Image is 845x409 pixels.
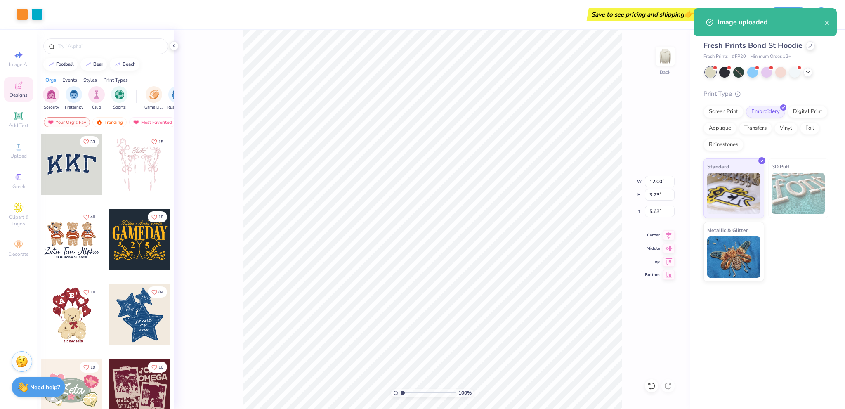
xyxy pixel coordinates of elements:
[144,104,163,111] span: Game Day
[96,119,103,125] img: trending.gif
[44,117,90,127] div: Your Org's Fav
[703,106,744,118] div: Screen Print
[92,117,127,127] div: Trending
[103,76,128,84] div: Print Types
[772,173,825,214] img: 3D Puff
[707,162,729,171] span: Standard
[80,286,99,298] button: Like
[158,215,163,219] span: 18
[645,232,660,238] span: Center
[80,211,99,222] button: Like
[88,86,105,111] div: filter for Club
[44,104,59,111] span: Sorority
[43,58,78,71] button: football
[80,136,99,147] button: Like
[824,17,830,27] button: close
[9,122,28,129] span: Add Text
[12,183,25,190] span: Greek
[43,86,59,111] div: filter for Sorority
[47,119,54,125] img: most_fav.gif
[80,362,99,373] button: Like
[69,90,78,99] img: Fraternity Image
[114,62,121,67] img: trend_line.gif
[774,122,798,135] div: Vinyl
[788,106,828,118] div: Digital Print
[458,389,472,397] span: 100 %
[739,122,772,135] div: Transfers
[93,62,103,66] div: bear
[129,117,176,127] div: Most Favorited
[149,90,159,99] img: Game Day Image
[645,246,660,251] span: Middle
[148,286,167,298] button: Like
[111,86,127,111] div: filter for Sports
[703,122,736,135] div: Applique
[703,53,728,60] span: Fresh Prints
[158,290,163,294] span: 84
[772,162,789,171] span: 3D Puff
[45,76,56,84] div: Orgs
[56,62,74,66] div: football
[144,86,163,111] button: filter button
[88,86,105,111] button: filter button
[158,140,163,144] span: 15
[65,86,83,111] div: filter for Fraternity
[703,139,744,151] div: Rhinestones
[702,6,762,23] input: Untitled Design
[9,251,28,258] span: Decorate
[645,272,660,278] span: Bottom
[113,104,126,111] span: Sports
[158,365,163,369] span: 10
[707,226,748,234] span: Metallic & Glitter
[167,86,186,111] button: filter button
[660,69,670,76] div: Back
[750,53,791,60] span: Minimum Order: 12 +
[9,61,28,68] span: Image AI
[9,92,28,98] span: Designs
[800,122,819,135] div: Foil
[90,365,95,369] span: 19
[167,86,186,111] div: filter for Rush & Bid
[48,62,54,67] img: trend_line.gif
[80,58,107,71] button: bear
[43,86,59,111] button: filter button
[85,62,92,67] img: trend_line.gif
[707,173,760,214] img: Standard
[589,8,696,21] div: Save to see pricing and shipping
[657,48,673,64] img: Back
[703,89,828,99] div: Print Type
[746,106,785,118] div: Embroidery
[144,86,163,111] div: filter for Game Day
[57,42,163,50] input: Try "Alpha"
[732,53,746,60] span: # FP20
[65,86,83,111] button: filter button
[707,236,760,278] img: Metallic & Glitter
[111,86,127,111] button: filter button
[47,90,56,99] img: Sorority Image
[110,58,139,71] button: beach
[90,215,95,219] span: 40
[10,153,27,159] span: Upload
[645,259,660,265] span: Top
[90,290,95,294] span: 10
[148,211,167,222] button: Like
[62,76,77,84] div: Events
[92,104,101,111] span: Club
[115,90,124,99] img: Sports Image
[123,62,136,66] div: beach
[718,17,824,27] div: Image uploaded
[90,140,95,144] span: 33
[4,214,33,227] span: Clipart & logos
[684,9,693,19] span: 👉
[83,76,97,84] div: Styles
[172,90,182,99] img: Rush & Bid Image
[148,362,167,373] button: Like
[30,383,60,391] strong: Need help?
[92,90,101,99] img: Club Image
[133,119,139,125] img: most_fav.gif
[167,104,186,111] span: Rush & Bid
[148,136,167,147] button: Like
[65,104,83,111] span: Fraternity
[703,40,803,50] span: Fresh Prints Bond St Hoodie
